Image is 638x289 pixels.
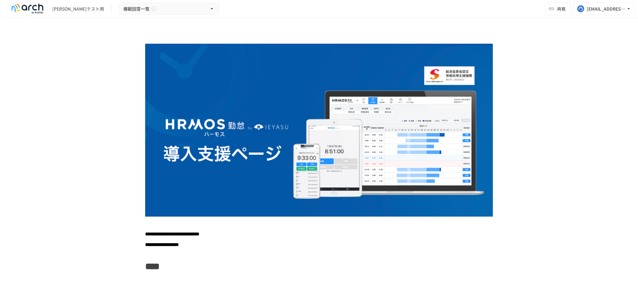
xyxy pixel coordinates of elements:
button: 共有 [545,2,571,15]
img: l0mbyLEhUrASHL3jmzuuxFt4qdie8HDrPVHkIveOjLi [145,44,493,217]
div: [PERSON_NAME]テスト用 [52,6,104,12]
button: 模範回答一覧 [119,3,219,15]
img: logo-default@2x-9cf2c760.svg [7,4,47,14]
span: 模範回答一覧 [123,5,150,13]
span: 共有 [557,5,566,12]
button: [EMAIL_ADDRESS][DOMAIN_NAME] [573,2,636,15]
div: [EMAIL_ADDRESS][DOMAIN_NAME] [587,5,626,13]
